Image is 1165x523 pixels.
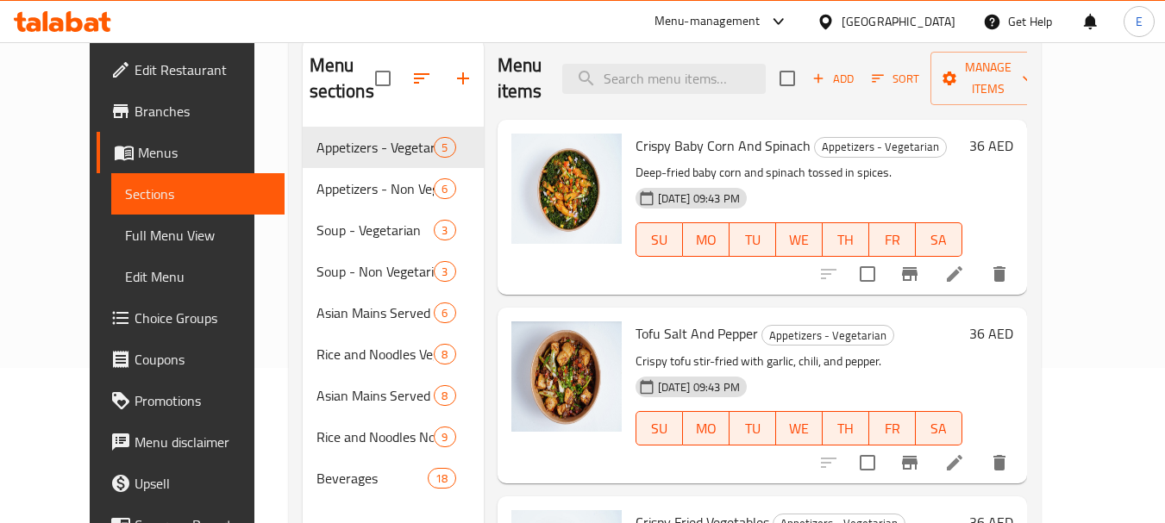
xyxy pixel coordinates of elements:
[776,222,823,257] button: WE
[636,133,811,159] span: Crispy Baby Corn And Spinach
[511,321,622,432] img: Tofu Salt And Pepper
[823,411,869,445] button: TH
[435,181,454,197] span: 6
[316,385,435,406] div: Asian Mains Served With Rice - Non Vegetarian
[135,349,271,370] span: Coupons
[730,411,776,445] button: TU
[923,416,955,441] span: SA
[651,379,747,395] span: [DATE] 09:43 PM
[815,137,946,157] span: Appetizers - Vegetarian
[303,458,484,499] div: Beverages18
[830,227,862,252] span: TH
[365,60,401,97] span: Select all sections
[97,297,285,339] a: Choice Groups
[923,227,955,252] span: SA
[872,69,919,89] span: Sort
[303,209,484,251] div: Soup - Vegetarian3
[889,442,930,483] button: Branch-specific-item
[979,253,1020,295] button: delete
[316,344,435,364] span: Rice and Noodles Veg
[690,227,723,252] span: MO
[434,178,455,199] div: items
[849,445,886,481] span: Select to update
[135,101,271,121] span: Branches
[303,120,484,506] nav: Menu sections
[316,220,435,240] span: Soup - Vegetarian
[434,220,455,240] div: items
[401,58,442,99] span: Sort sections
[636,321,758,346] span: Tofu Salt And Pepper
[655,11,761,32] div: Menu-management
[643,227,676,252] span: SU
[135,473,271,494] span: Upsell
[849,256,886,292] span: Select to update
[435,388,454,404] span: 8
[861,65,930,92] span: Sort items
[434,385,455,406] div: items
[736,227,769,252] span: TU
[434,344,455,364] div: items
[97,339,285,380] a: Coupons
[135,308,271,328] span: Choice Groups
[111,173,285,215] a: Sections
[498,53,542,104] h2: Menu items
[125,266,271,287] span: Edit Menu
[511,134,622,244] img: Crispy Baby Corn And Spinach
[316,137,435,158] div: Appetizers - Vegetarian
[435,222,454,239] span: 3
[135,390,271,411] span: Promotions
[435,429,454,445] span: 9
[303,251,484,292] div: Soup - Non Vegetarian3
[979,442,1020,483] button: delete
[303,127,484,168] div: Appetizers - Vegetarian5
[316,302,435,323] span: Asian Mains Served With Rice - Vegetarian
[867,65,924,92] button: Sort
[776,411,823,445] button: WE
[435,264,454,280] span: 3
[810,69,856,89] span: Add
[303,416,484,458] div: Rice and Noodles Non-Veg9
[636,411,683,445] button: SU
[435,305,454,321] span: 6
[125,225,271,246] span: Full Menu View
[135,432,271,452] span: Menu disclaimer
[97,463,285,504] a: Upsell
[683,222,730,257] button: MO
[316,261,435,282] span: Soup - Non Vegetarian
[730,222,776,257] button: TU
[434,137,455,158] div: items
[303,375,484,416] div: Asian Mains Served With Rice - Non Vegetarian8
[442,58,484,99] button: Add section
[434,426,455,447] div: items
[303,168,484,209] div: Appetizers - Non Vegetarian6
[944,452,965,473] a: Edit menu item
[1136,12,1143,31] span: E
[690,416,723,441] span: MO
[97,380,285,421] a: Promotions
[125,184,271,204] span: Sections
[683,411,730,445] button: MO
[135,59,271,80] span: Edit Restaurant
[805,65,861,92] span: Add item
[97,90,285,132] a: Branches
[303,333,484,375] div: Rice and Noodles Veg8
[429,470,454,487] span: 18
[310,53,375,104] h2: Menu sections
[434,261,455,282] div: items
[316,468,429,489] span: Beverages
[97,49,285,90] a: Edit Restaurant
[434,302,455,323] div: items
[761,325,894,346] div: Appetizers - Vegetarian
[783,227,816,252] span: WE
[969,134,1013,158] h6: 36 AED
[636,222,683,257] button: SU
[876,227,909,252] span: FR
[869,411,916,445] button: FR
[435,346,454,363] span: 8
[805,65,861,92] button: Add
[736,416,769,441] span: TU
[643,416,676,441] span: SU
